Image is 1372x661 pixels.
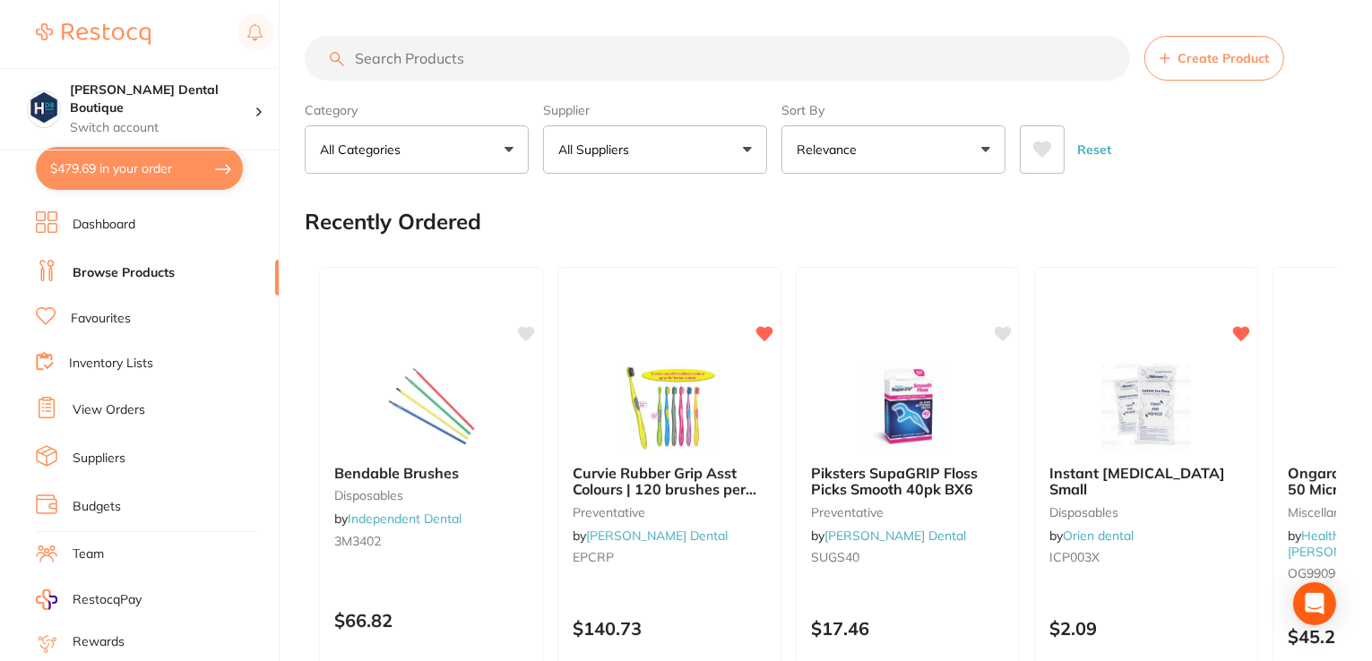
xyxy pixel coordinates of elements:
b: Instant Ice Pack Small [1049,465,1243,498]
a: Inventory Lists [69,355,153,373]
a: Browse Products [73,264,175,282]
label: Sort By [781,102,1005,118]
span: by [334,511,462,527]
span: RestocqPay [73,591,142,609]
b: Piksters SupaGRIP Floss Picks Smooth 40pk BX6 [811,465,1005,498]
p: $17.46 [811,618,1005,639]
p: $2.09 [1049,618,1243,639]
button: Reset [1072,125,1117,174]
h4: Harris Dental Boutique [70,82,255,116]
a: Orien dental [1063,528,1134,544]
a: Independent Dental [348,511,462,527]
span: by [1049,528,1134,544]
img: Bendable Brushes [373,361,489,451]
img: Curvie Rubber Grip Asst Colours | 120 brushes per box [611,361,728,451]
button: All Suppliers [543,125,767,174]
img: Instant Ice Pack Small [1088,361,1204,451]
button: $479.69 in your order [36,147,243,190]
small: ICP003X [1049,550,1243,564]
small: preventative [811,505,1005,519]
a: Suppliers [73,450,125,468]
a: Rewards [73,633,125,651]
input: Search Products [305,36,1130,81]
img: Piksters SupaGRIP Floss Picks Smooth 40pk BX6 [850,361,966,451]
a: Restocq Logo [36,13,151,55]
small: preventative [573,505,766,519]
label: Supplier [543,102,767,118]
a: View Orders [73,401,145,419]
small: EPCRP [573,550,766,564]
a: [PERSON_NAME] Dental [824,528,966,544]
a: [PERSON_NAME] Dental [586,528,728,544]
img: RestocqPay [36,589,57,610]
small: disposables [334,488,528,502]
a: Team [73,545,104,563]
a: Budgets [73,498,121,516]
a: Favourites [71,310,131,328]
div: Open Intercom Messenger [1293,582,1336,625]
img: Restocq Logo [36,23,151,45]
b: Curvie Rubber Grip Asst Colours | 120 brushes per box [573,465,766,498]
span: by [573,528,728,544]
span: by [811,528,966,544]
p: Relevance [797,141,864,159]
h2: Recently Ordered [305,210,481,235]
img: Harris Dental Boutique [28,91,60,124]
button: Create Product [1144,36,1284,81]
p: $140.73 [573,618,766,639]
p: $66.82 [334,610,528,631]
small: SUGS40 [811,550,1005,564]
button: Relevance [781,125,1005,174]
small: 3M3402 [334,534,528,548]
a: RestocqPay [36,589,142,610]
p: All Suppliers [558,141,636,159]
label: Category [305,102,529,118]
button: All Categories [305,125,529,174]
span: Create Product [1178,51,1269,65]
b: Bendable Brushes [334,465,528,481]
p: All Categories [320,141,408,159]
small: disposables [1049,505,1243,519]
a: Dashboard [73,216,135,234]
p: Switch account [70,119,255,137]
